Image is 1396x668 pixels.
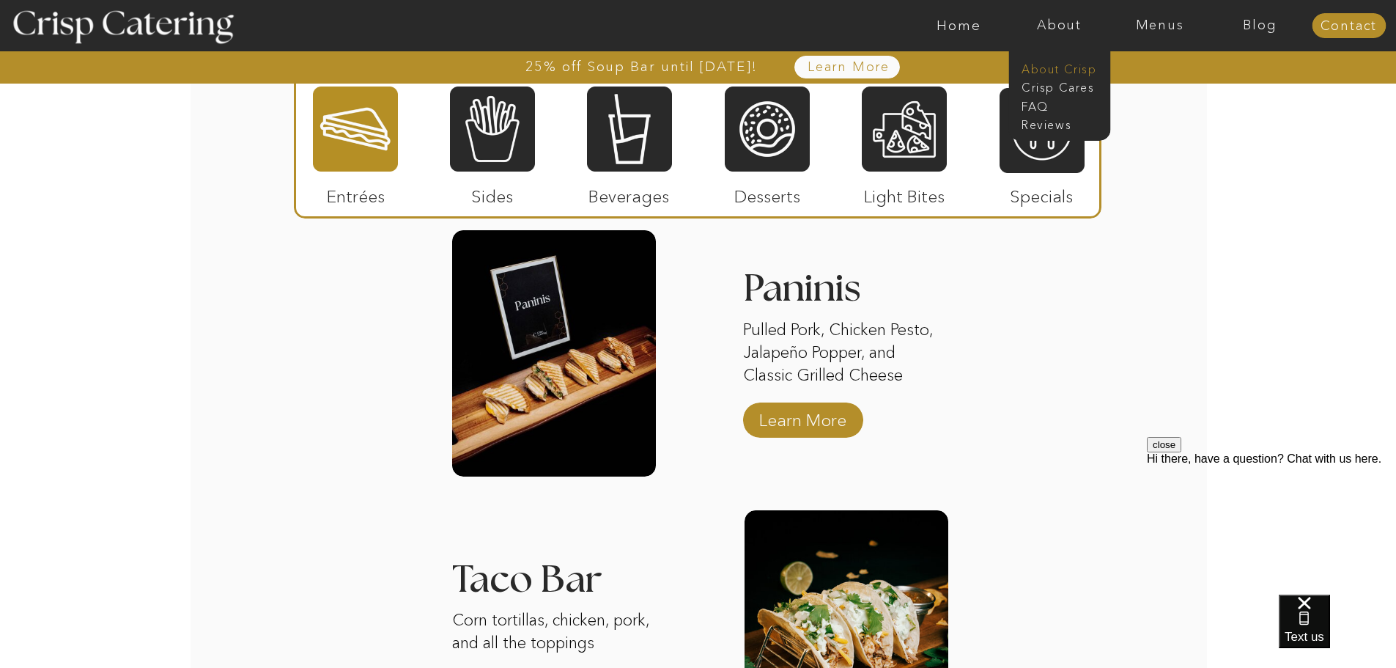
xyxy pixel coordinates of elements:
a: Crisp Cares [1022,79,1106,93]
p: Specials [993,172,1090,214]
h3: Taco Bar [452,561,656,579]
a: Home [909,18,1009,33]
p: Pulled Pork, Chicken Pesto, Jalapeño Popper, and Classic Grilled Cheese [743,319,947,389]
iframe: podium webchat widget bubble [1279,595,1396,668]
a: About Crisp [1022,61,1106,75]
a: About [1009,18,1109,33]
p: Light Bites [856,172,953,214]
a: Reviews [1022,117,1095,131]
p: Entrées [307,172,405,214]
a: Menus [1109,18,1210,33]
a: Learn More [754,395,852,438]
p: Desserts [719,172,816,214]
p: Sides [443,172,541,214]
a: Learn More [774,60,924,75]
a: faq [1022,98,1095,112]
iframe: podium webchat widget prompt [1147,437,1396,613]
a: Contact [1312,19,1386,34]
h3: Paninis [743,270,947,317]
a: Blog [1210,18,1310,33]
p: Beverages [580,172,678,214]
a: 25% off Soup Bar until [DATE]! [473,59,810,74]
